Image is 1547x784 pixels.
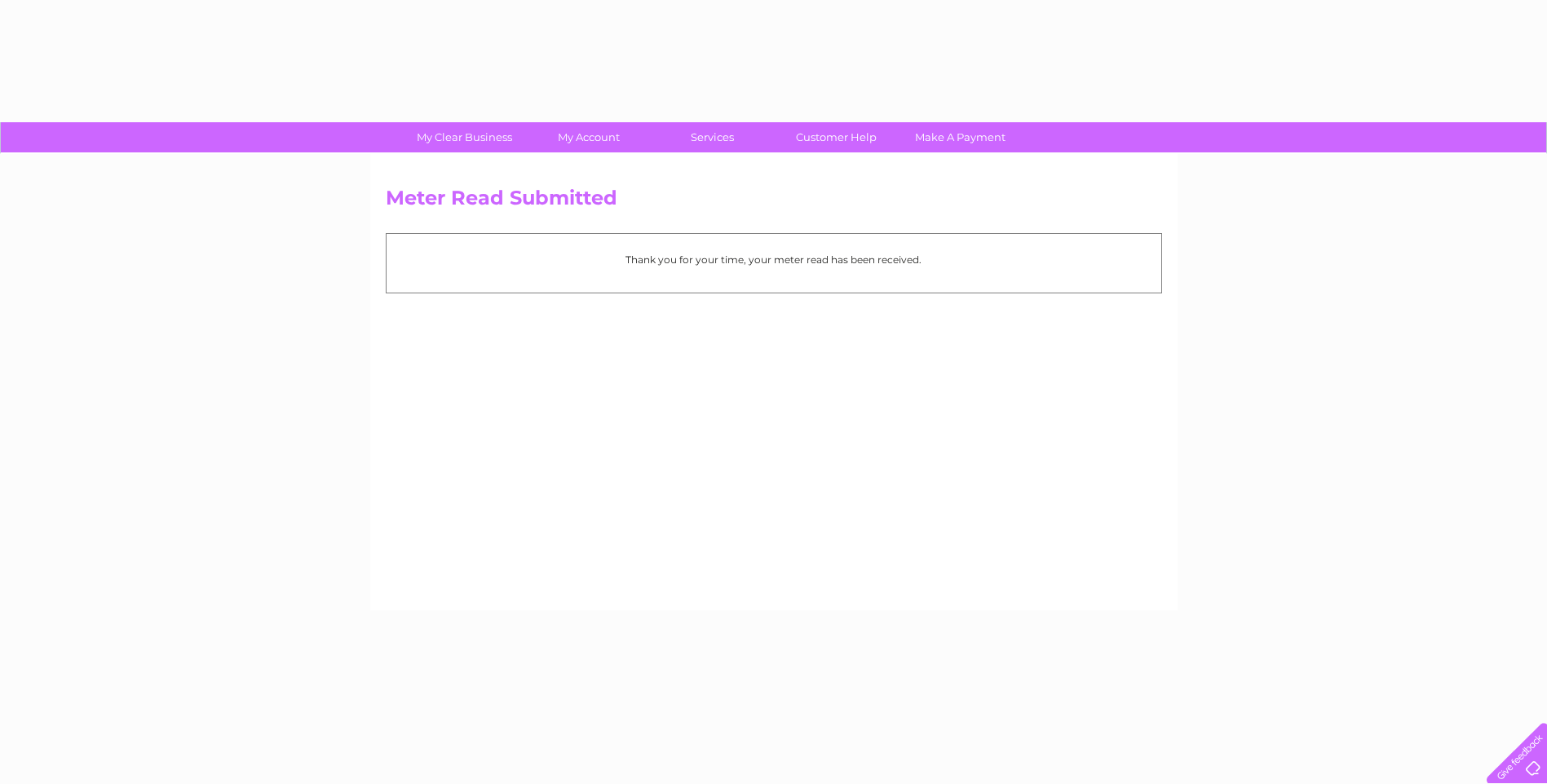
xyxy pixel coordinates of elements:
[397,122,532,152] a: My Clear Business
[893,122,1028,152] a: Make A Payment
[395,252,1153,267] p: Thank you for your time, your meter read has been received.
[521,122,656,152] a: My Account
[645,122,780,152] a: Services
[386,187,1162,218] h2: Meter Read Submitted
[769,122,904,152] a: Customer Help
